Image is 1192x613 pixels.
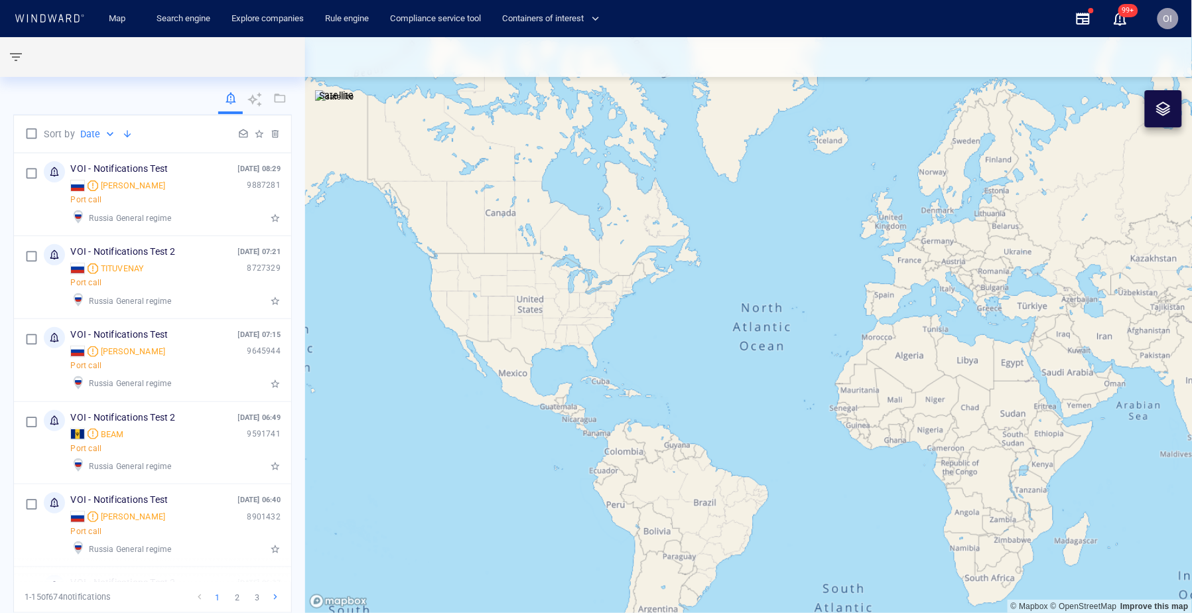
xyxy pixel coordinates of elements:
p: VOI - Notifications Test 2 [70,410,175,426]
div: [PERSON_NAME] [101,346,166,358]
p: VOI - Notifications Test [70,161,168,177]
button: Star notifications [270,379,281,389]
div: Moderate risk [88,511,98,522]
a: Explore companies [226,7,309,31]
p: [DATE] 06:37 [238,578,281,588]
p: Port call [70,277,101,289]
a: Map [103,7,135,31]
p: Russia General regime [89,543,171,556]
a: [PERSON_NAME] [70,346,165,358]
p: VOI - Notifications Test [70,327,168,343]
p: Satellite [319,88,354,103]
div: [PERSON_NAME] [101,180,166,192]
p: 1 [212,592,223,602]
button: Map [98,7,141,31]
p: Port call [70,526,101,537]
span: Containers of interest [502,11,600,27]
div: BEAM [101,429,124,441]
p: Date [80,126,101,142]
p: Port call [70,443,101,454]
p: Russia General regime [89,460,171,473]
p: Russia General regime [89,377,171,390]
p: Port call [70,194,101,206]
button: Star notifications [270,544,281,555]
iframe: Chat [1136,553,1182,603]
p: 3 [252,592,263,602]
a: Search engine [151,7,216,31]
p: Port call [70,360,101,372]
p: [DATE] 07:15 [238,330,281,340]
p: [DATE] 08:29 [238,164,281,174]
a: Mapbox logo [309,594,367,609]
button: 99+ [1112,11,1128,27]
p: 9645944 [247,346,281,357]
p: 1 - 15 of 674 notifications [25,591,110,603]
div: Moderate risk [88,429,98,439]
a: [PERSON_NAME] [70,511,165,523]
a: Mapbox [1011,602,1048,611]
div: Moderate risk [88,180,98,191]
p: 9887281 [247,180,281,191]
div: Moderate risk [88,263,98,274]
p: [DATE] 06:49 [238,413,281,423]
p: [DATE] 06:40 [238,495,281,506]
img: satellite [315,90,354,103]
p: VOI - Notifications Test 2 [70,244,175,260]
button: Containers of interest [497,7,611,31]
div: Notification center [1112,11,1128,27]
button: 2 [230,590,245,604]
a: BEAM [70,428,123,440]
a: 99+ [1110,8,1131,29]
p: Sort by [44,126,74,142]
p: 8727329 [247,263,281,274]
a: [PERSON_NAME] [70,180,165,192]
p: 8901432 [247,511,281,523]
p: VOI - Notifications Test 2 [70,575,175,591]
span: 99+ [1118,4,1138,17]
span: EVGENIY KHUDIK [101,180,166,192]
button: 1 [210,590,225,604]
div: Moderate risk [88,346,98,357]
a: TITUVENAY [70,263,144,275]
a: Map feedback [1120,602,1189,611]
button: Star notifications [270,296,281,306]
a: Rule engine [320,7,374,31]
button: 3 [250,590,265,604]
span: OI [1163,13,1173,24]
span: SAYAN KNYAZ [101,346,166,358]
button: Star notifications [270,213,281,224]
div: TITUVENAY [101,263,145,275]
p: VOI - Notifications Test [70,492,168,508]
button: OI [1155,5,1181,32]
div: [PERSON_NAME] [101,511,166,523]
p: [DATE] 07:21 [238,247,281,257]
p: Russia General regime [89,295,171,308]
a: OpenStreetMap [1051,602,1117,611]
span: VITUS BERING [101,511,166,523]
a: Compliance service tool [385,7,486,31]
button: Star notifications [270,461,281,472]
div: Date [80,126,117,142]
p: 2 [232,592,243,602]
p: 9591741 [247,429,281,440]
p: Russia General regime [89,212,171,225]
